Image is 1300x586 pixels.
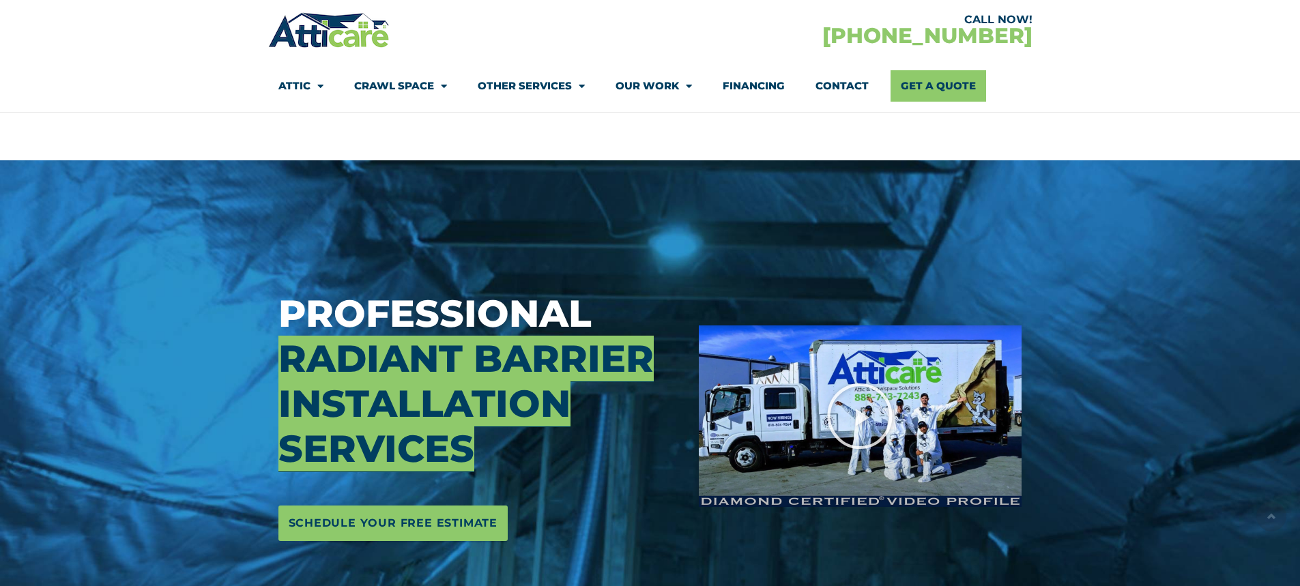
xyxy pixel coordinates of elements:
[278,70,323,102] a: Attic
[278,506,508,541] a: Schedule Your Free Estimate
[478,70,585,102] a: Other Services
[826,382,894,450] div: Play Video
[815,70,869,102] a: Contact
[7,443,292,545] iframe: Chat Invitation
[616,70,692,102] a: Our Work
[650,14,1032,25] div: CALL NOW!
[289,512,498,534] span: Schedule Your Free Estimate
[278,336,654,471] span: Radiant Barrier Installation Services
[278,70,1022,102] nav: Menu
[891,70,986,102] a: Get A Quote
[278,291,678,471] h3: Professional
[723,70,785,102] a: Financing
[354,70,447,102] a: Crawl Space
